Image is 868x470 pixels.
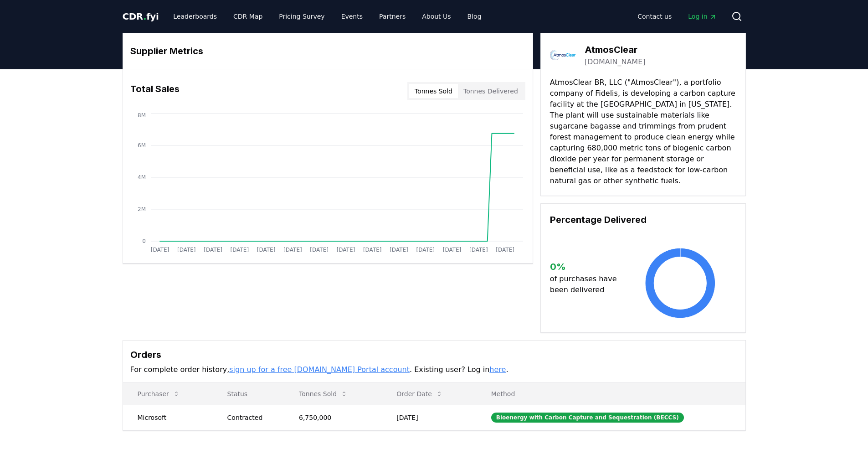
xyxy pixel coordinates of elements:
[204,247,222,253] tspan: [DATE]
[630,8,724,25] nav: Main
[123,10,159,23] a: CDR.fyi
[382,405,477,430] td: [DATE]
[123,405,213,430] td: Microsoft
[177,247,195,253] tspan: [DATE]
[442,247,461,253] tspan: [DATE]
[226,8,270,25] a: CDR Map
[681,8,724,25] a: Log in
[143,11,146,22] span: .
[390,247,408,253] tspan: [DATE]
[130,385,187,403] button: Purchaser
[138,142,146,149] tspan: 6M
[550,42,575,68] img: AtmosClear-logo
[227,413,277,422] div: Contracted
[469,247,488,253] tspan: [DATE]
[138,112,146,119] tspan: 8M
[130,82,180,100] h3: Total Sales
[458,84,524,98] button: Tonnes Delivered
[130,44,525,58] h3: Supplier Metrics
[123,11,159,22] span: CDR fyi
[230,247,249,253] tspan: [DATE]
[138,206,146,212] tspan: 2M
[389,385,450,403] button: Order Date
[229,365,410,374] a: sign up for a free [DOMAIN_NAME] Portal account
[585,57,646,67] a: [DOMAIN_NAME]
[336,247,355,253] tspan: [DATE]
[166,8,488,25] nav: Main
[272,8,332,25] a: Pricing Survey
[496,247,514,253] tspan: [DATE]
[150,247,169,253] tspan: [DATE]
[688,12,716,21] span: Log in
[334,8,370,25] a: Events
[415,8,458,25] a: About Us
[283,247,302,253] tspan: [DATE]
[550,274,624,295] p: of purchases have been delivered
[130,364,738,375] p: For complete order history, . Existing user? Log in .
[484,389,738,398] p: Method
[310,247,329,253] tspan: [DATE]
[491,413,684,423] div: Bioenergy with Carbon Capture and Sequestration (BECCS)
[550,77,736,186] p: AtmosClear BR, LLC ("AtmosClear"), a portfolio company of Fidelis, is developing a carbon capture...
[138,174,146,181] tspan: 4M
[284,405,382,430] td: 6,750,000
[630,8,679,25] a: Contact us
[585,43,646,57] h3: AtmosClear
[550,260,624,274] h3: 0 %
[489,365,506,374] a: here
[142,238,146,244] tspan: 0
[460,8,489,25] a: Blog
[409,84,458,98] button: Tonnes Sold
[130,348,738,362] h3: Orders
[372,8,413,25] a: Partners
[220,389,277,398] p: Status
[416,247,435,253] tspan: [DATE]
[257,247,275,253] tspan: [DATE]
[292,385,355,403] button: Tonnes Sold
[363,247,381,253] tspan: [DATE]
[550,213,736,227] h3: Percentage Delivered
[166,8,224,25] a: Leaderboards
